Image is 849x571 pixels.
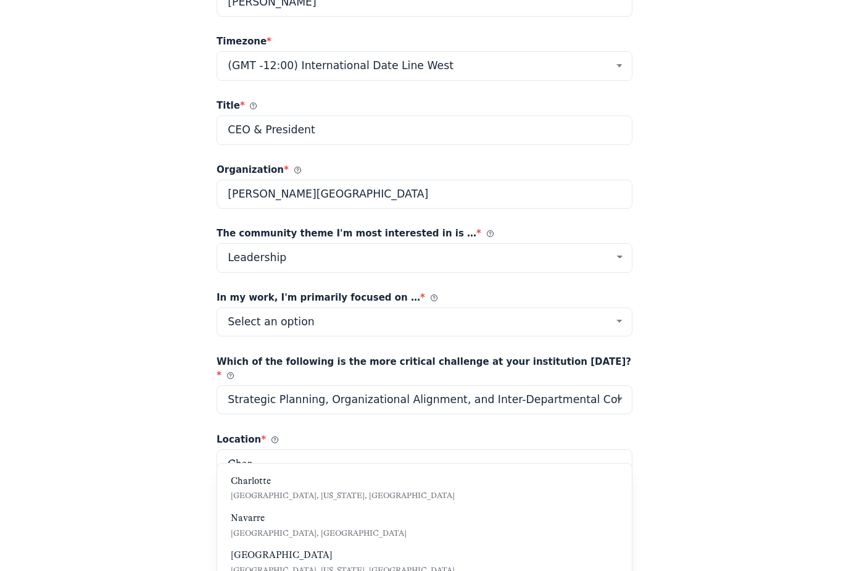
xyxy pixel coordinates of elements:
[217,433,278,447] span: Location
[231,491,455,500] span: [GEOGRAPHIC_DATA], [US_STATE], [GEOGRAPHIC_DATA]
[217,163,300,177] span: Organization
[217,115,632,145] input: Chief Progress Officer
[217,35,271,49] span: Timezone
[231,549,619,562] span: [GEOGRAPHIC_DATA]
[217,355,632,383] span: Which of the following is the more critical challenge at your institution [DATE]?
[217,99,257,113] span: Title
[231,475,619,488] span: Charlotte
[231,528,407,538] span: [GEOGRAPHIC_DATA], [GEOGRAPHIC_DATA]
[217,291,437,305] span: In my work, I'm primarily focused on …
[217,450,632,480] input: Search location
[231,512,619,525] span: Navarre
[217,227,494,241] span: The community theme I'm most interested in is …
